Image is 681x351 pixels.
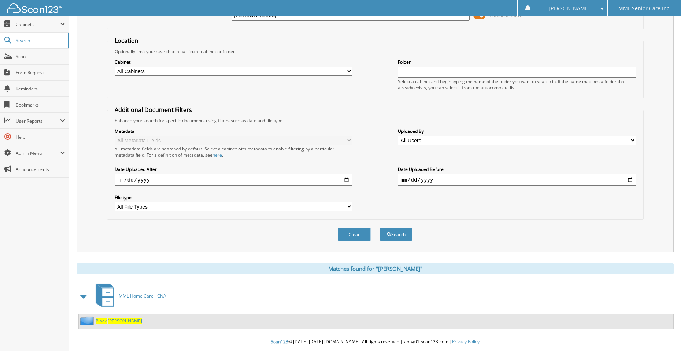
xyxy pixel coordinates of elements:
[96,318,107,324] span: Black
[115,128,352,134] label: Metadata
[115,146,352,158] div: All metadata fields are searched by default. Select a cabinet with metadata to enable filtering b...
[119,293,166,299] span: MML Home Care - CNA
[398,174,636,186] input: end
[115,194,352,201] label: File type
[16,37,64,44] span: Search
[338,228,371,241] button: Clear
[16,118,60,124] span: User Reports
[16,150,60,156] span: Admin Menu
[16,53,65,60] span: Scan
[398,59,636,65] label: Folder
[111,48,640,55] div: Optionally limit your search to a particular cabinet or folder
[115,166,352,172] label: Date Uploaded After
[77,263,674,274] div: Matches found for "[PERSON_NAME]"
[91,281,166,310] a: MML Home Care - CNA
[16,86,65,92] span: Reminders
[549,6,590,11] span: [PERSON_NAME]
[108,318,142,324] span: [PERSON_NAME]
[16,134,65,140] span: Help
[212,152,222,158] a: here
[16,21,60,27] span: Cabinets
[271,339,288,345] span: Scan123
[80,316,96,325] img: folder2.png
[16,102,65,108] span: Bookmarks
[96,318,142,324] a: Black,[PERSON_NAME]
[7,3,62,13] img: scan123-logo-white.svg
[111,106,196,114] legend: Additional Document Filters
[398,128,636,134] label: Uploaded By
[452,339,480,345] a: Privacy Policy
[380,228,412,241] button: Search
[115,59,352,65] label: Cabinet
[16,70,65,76] span: Form Request
[16,166,65,172] span: Announcements
[111,117,640,124] div: Enhance your search for specific documents using filters such as date and file type.
[398,78,636,91] div: Select a cabinet and begin typing the name of the folder you want to search in. If the name match...
[618,6,669,11] span: MML Senior Care Inc
[398,166,636,172] label: Date Uploaded Before
[115,174,352,186] input: start
[111,37,142,45] legend: Location
[69,333,681,351] div: © [DATE]-[DATE] [DOMAIN_NAME]. All rights reserved | appg01-scan123-com |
